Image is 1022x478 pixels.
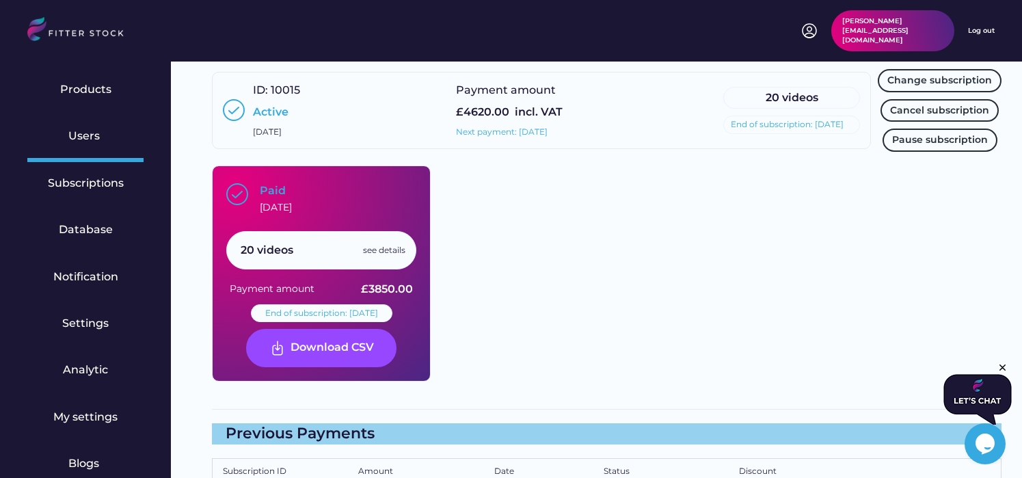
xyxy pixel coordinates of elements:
div: ID: 10015 [253,83,300,98]
div: £4620.00 incl. VAT [456,105,563,120]
button: Change subscription [878,69,1001,92]
div: Previous Payments [212,423,1001,444]
div: see details [363,245,405,256]
div: Database [59,222,113,237]
button: Pause subscription [883,129,997,152]
div: [DATE] [260,201,292,215]
div: Download CSV [291,340,374,356]
div: End of subscription: [DATE] [265,308,378,319]
div: End of subscription: [DATE] [731,119,844,131]
div: Active [253,105,288,120]
div: Products [60,82,111,97]
img: profile-circle.svg [801,23,818,39]
div: Analytic [63,362,108,377]
img: Group%201000002397.svg [223,99,245,121]
img: Group%201000002397.svg [226,183,248,205]
div: My settings [53,410,118,425]
div: Notification [53,269,118,284]
img: Frame%20%287%29.svg [269,340,286,356]
div: Payment amount [456,83,559,98]
div: 20 videos [731,90,852,105]
iframe: chat widget [965,423,1008,464]
iframe: chat widget [943,362,1012,425]
div: Blogs [68,456,103,471]
div: Next payment: [DATE] [456,127,548,138]
div: Users [68,129,103,144]
div: 20 videos [241,243,293,258]
div: Subscriptions [48,176,124,191]
div: Settings [62,316,109,331]
div: Paid [260,183,286,198]
div: £3850.00 [361,282,413,297]
div: [PERSON_NAME][EMAIL_ADDRESS][DOMAIN_NAME] [842,16,943,45]
img: LOGO.svg [27,17,135,45]
div: Payment amount [230,282,314,296]
div: Log out [968,26,995,36]
div: [DATE] [253,127,282,138]
button: Cancel subscription [880,99,999,122]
